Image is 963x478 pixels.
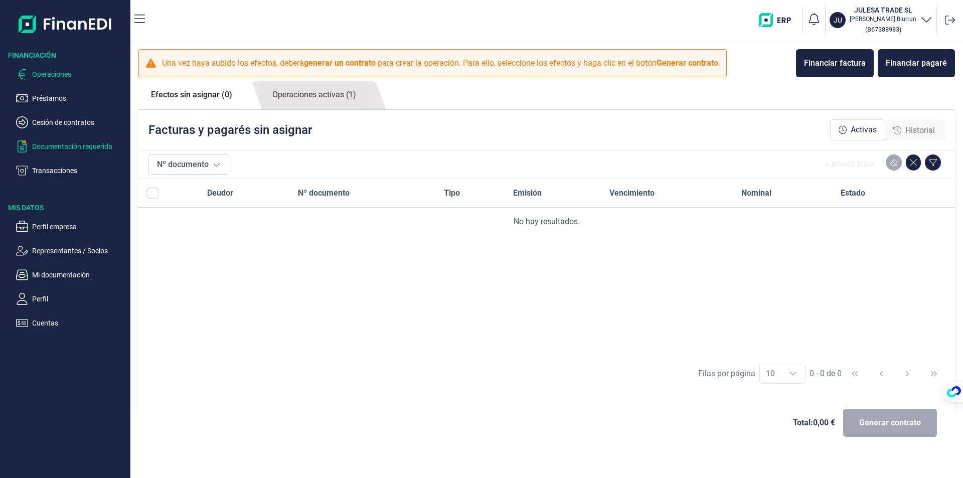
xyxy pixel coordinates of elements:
button: Préstamos [16,92,126,104]
p: Representantes / Socios [32,245,126,257]
button: Cesión de contratos [16,116,126,128]
span: Deudor [207,187,233,199]
div: Activas [830,119,885,140]
b: Generar contrato [657,58,718,68]
p: Transacciones [32,165,126,177]
button: Previous Page [869,362,893,386]
button: Mi documentación [16,269,126,281]
button: Nº documento [148,154,229,175]
button: Next Page [895,362,919,386]
b: generar un contrato [304,58,376,68]
p: JU [834,15,842,25]
p: Mi documentación [32,269,126,281]
h3: JULESA TRADE SL [850,5,916,15]
span: Emisión [513,187,542,199]
div: Filas por página [698,368,755,380]
a: Efectos sin asignar (0) [138,81,245,108]
button: Documentación requerida [16,140,126,152]
button: First Page [843,362,867,386]
p: Documentación requerida [32,140,126,152]
div: Historial [885,120,943,140]
button: Financiar factura [796,49,874,77]
span: Activas [851,124,877,136]
p: Cuentas [32,317,126,329]
button: Financiar pagaré [878,49,955,77]
p: Operaciones [32,68,126,80]
p: Facturas y pagarés sin asignar [148,122,312,138]
div: No hay resultados. [146,216,947,228]
button: Operaciones [16,68,126,80]
span: Historial [905,124,935,136]
button: Transacciones [16,165,126,177]
button: JUJULESA TRADE SL[PERSON_NAME] Biurrun(B67388983) [830,5,932,35]
span: Nº documento [298,187,350,199]
div: Financiar pagaré [886,57,947,69]
p: Préstamos [32,92,126,104]
span: Tipo [444,187,460,199]
span: Total: 0,00 € [793,417,835,429]
img: erp [759,13,798,27]
button: Last Page [922,362,946,386]
div: Choose [781,364,805,383]
button: Perfil [16,293,126,305]
button: Perfil empresa [16,221,126,233]
button: Representantes / Socios [16,245,126,257]
p: Una vez haya subido los efectos, deberá para crear la operación. Para ello, seleccione los efecto... [162,57,720,69]
span: 0 - 0 de 0 [810,370,842,378]
div: All items unselected [146,187,158,199]
div: Financiar factura [804,57,866,69]
small: Copiar cif [865,26,901,33]
button: Cuentas [16,317,126,329]
img: Logo de aplicación [19,8,112,40]
p: [PERSON_NAME] Biurrun [850,15,916,23]
a: Operaciones activas (1) [260,81,369,109]
p: Perfil empresa [32,221,126,233]
p: Cesión de contratos [32,116,126,128]
span: Estado [841,187,865,199]
span: Vencimiento [609,187,655,199]
p: Perfil [32,293,126,305]
span: Nominal [741,187,771,199]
